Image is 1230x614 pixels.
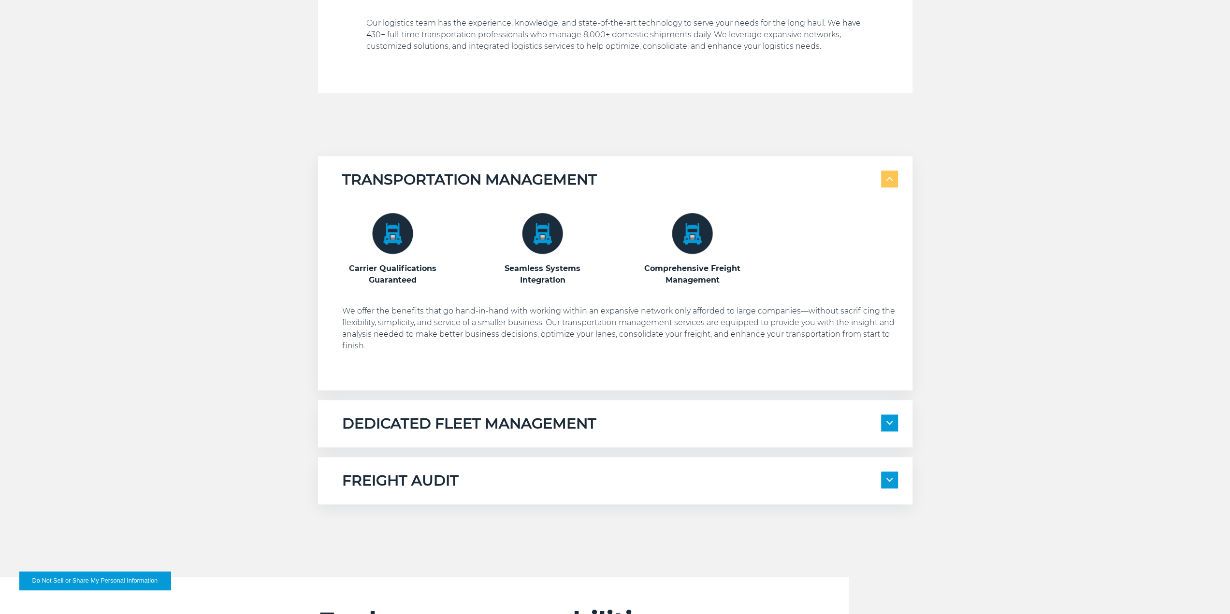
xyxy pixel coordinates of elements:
h5: DEDICATED FLEET MANAGEMENT [342,414,596,433]
h5: FREIGHT AUDIT [342,471,459,490]
h5: TRANSPORTATION MANAGEMENT [342,171,597,189]
img: arrow [886,478,893,482]
h3: Seamless Systems Integration [492,263,593,286]
img: arrow [886,177,893,181]
h3: Carrier Qualifications Guaranteed [342,263,444,286]
img: arrow [886,421,893,425]
h3: Comprehensive Freight Management [642,263,743,286]
button: Do Not Sell or Share My Personal Information [19,571,171,590]
p: We offer the benefits that go hand-in-hand with working within an expansive network only afforded... [342,305,898,352]
p: Our logistics team has the experience, knowledge, and state-of-the-art technology to serve your n... [366,17,864,52]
